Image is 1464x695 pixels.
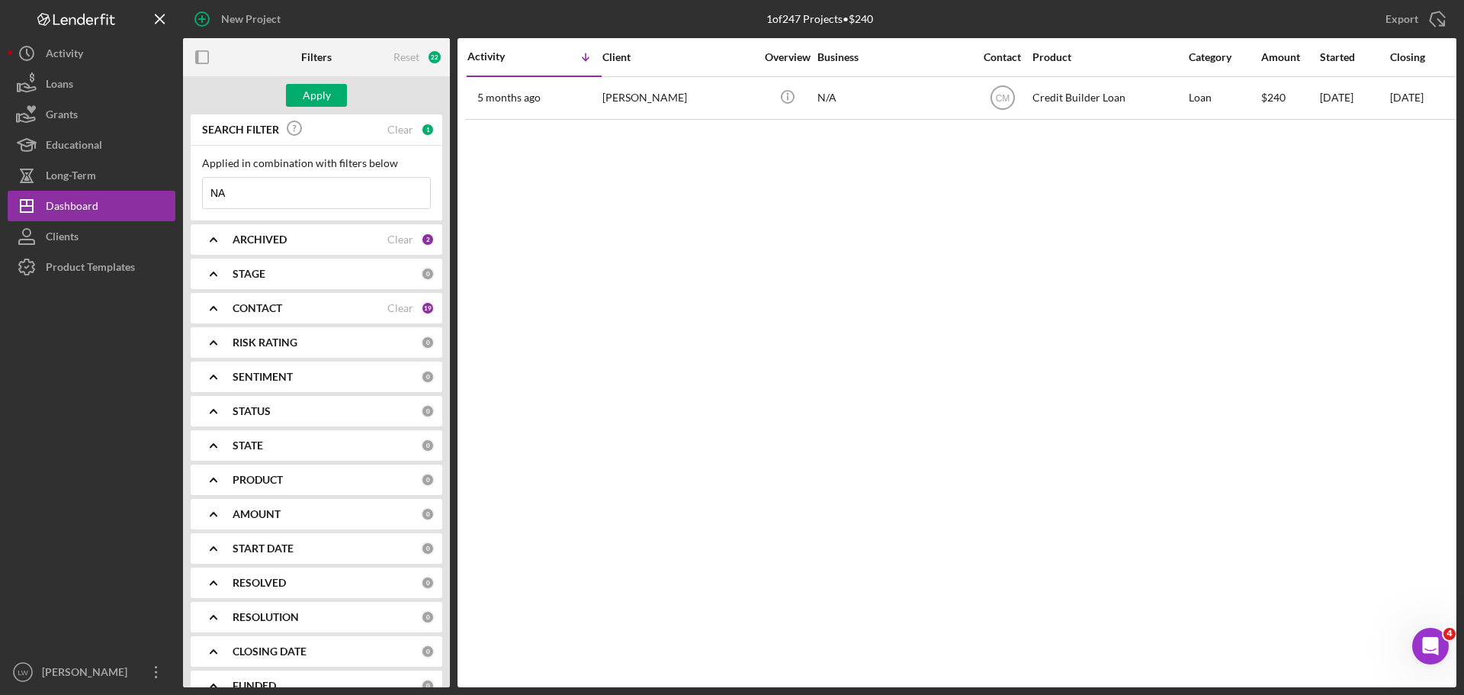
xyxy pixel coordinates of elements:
[183,4,296,34] button: New Project
[301,51,332,63] b: Filters
[8,99,175,130] button: Grants
[38,657,137,691] div: [PERSON_NAME]
[421,439,435,452] div: 0
[421,645,435,658] div: 0
[18,668,29,677] text: LW
[233,371,293,383] b: SENTIMENT
[46,69,73,103] div: Loans
[8,191,175,221] button: Dashboard
[8,252,175,282] button: Product Templates
[759,51,816,63] div: Overview
[1032,51,1185,63] div: Product
[46,160,96,195] div: Long-Term
[1320,78,1389,118] div: [DATE]
[233,439,263,452] b: STATE
[817,51,970,63] div: Business
[233,542,294,555] b: START DATE
[421,542,435,555] div: 0
[995,93,1010,104] text: CM
[1443,628,1456,640] span: 4
[8,160,175,191] button: Long-Term
[974,51,1031,63] div: Contact
[1189,51,1260,63] div: Category
[766,13,873,25] div: 1 of 247 Projects • $240
[8,38,175,69] button: Activity
[8,221,175,252] button: Clients
[1261,78,1318,118] div: $240
[1189,78,1260,118] div: Loan
[421,301,435,315] div: 19
[421,610,435,624] div: 0
[427,50,442,65] div: 22
[46,252,135,286] div: Product Templates
[387,302,413,314] div: Clear
[233,336,297,349] b: RISK RATING
[233,680,276,692] b: FUNDED
[421,233,435,246] div: 2
[467,50,535,63] div: Activity
[233,508,281,520] b: AMOUNT
[46,38,83,72] div: Activity
[477,92,541,104] time: 2025-04-09 15:59
[421,123,435,137] div: 1
[421,404,435,418] div: 0
[1385,4,1418,34] div: Export
[1320,51,1389,63] div: Started
[233,611,299,623] b: RESOLUTION
[421,370,435,384] div: 0
[233,405,271,417] b: STATUS
[233,474,283,486] b: PRODUCT
[286,84,347,107] button: Apply
[421,267,435,281] div: 0
[387,233,413,246] div: Clear
[421,576,435,590] div: 0
[202,157,431,169] div: Applied in combination with filters below
[1261,51,1318,63] div: Amount
[602,51,755,63] div: Client
[421,336,435,349] div: 0
[1390,91,1424,104] time: [DATE]
[8,130,175,160] button: Educational
[421,679,435,693] div: 0
[233,645,307,658] b: CLOSING DATE
[1370,4,1456,34] button: Export
[303,84,331,107] div: Apply
[202,124,279,136] b: SEARCH FILTER
[221,4,281,34] div: New Project
[817,78,970,118] div: N/A
[1032,78,1185,118] div: Credit Builder Loan
[393,51,419,63] div: Reset
[46,191,98,225] div: Dashboard
[46,130,102,164] div: Educational
[233,268,265,280] b: STAGE
[421,473,435,487] div: 0
[1412,628,1449,664] iframe: Intercom live chat
[602,78,755,118] div: [PERSON_NAME]
[421,507,435,521] div: 0
[46,99,78,134] div: Grants
[8,657,175,687] button: LW[PERSON_NAME]
[46,221,79,256] div: Clients
[233,233,287,246] b: ARCHIVED
[233,577,286,589] b: RESOLVED
[8,69,175,99] button: Loans
[387,124,413,136] div: Clear
[233,302,282,314] b: CONTACT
